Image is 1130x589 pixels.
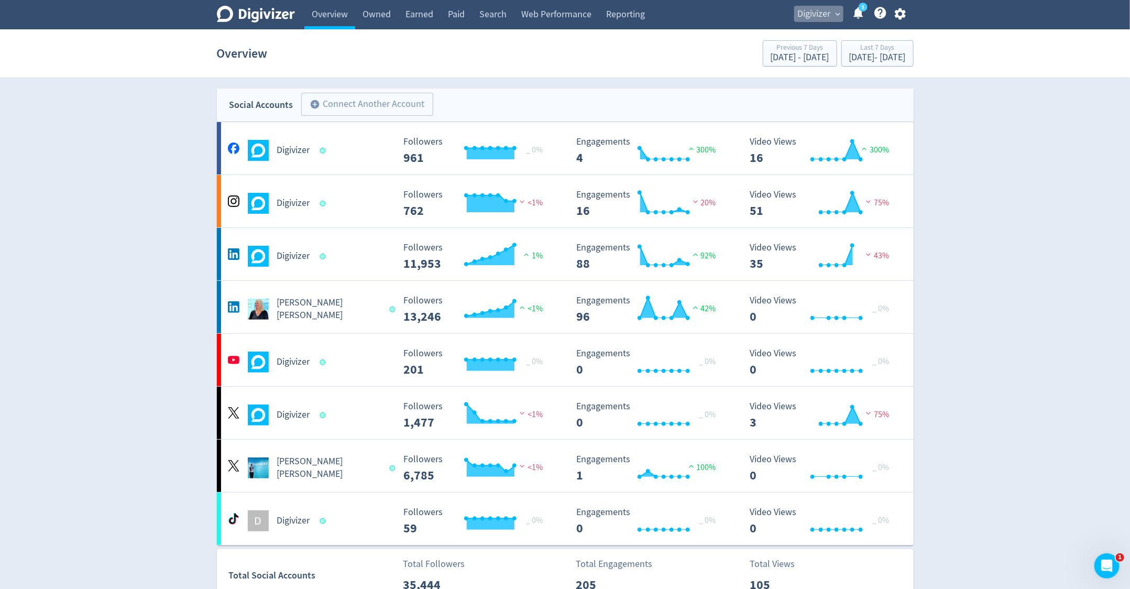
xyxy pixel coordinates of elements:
[390,307,399,312] span: Data last synced: 9 Oct 2025, 11:01am (AEDT)
[572,243,729,270] svg: Engagements 88
[248,352,269,373] img: Digivizer undefined
[277,250,310,263] h5: Digivizer
[217,281,914,333] a: Emma Lo Russo undefined[PERSON_NAME] [PERSON_NAME] Followers 13,246 Followers 13,246 <1% Engageme...
[248,457,269,478] img: Emma Lo Russo undefined
[744,454,902,482] svg: Video Views 0
[849,44,906,53] div: Last 7 Days
[320,412,328,418] span: Data last synced: 9 Oct 2025, 4:02am (AEDT)
[293,94,433,116] a: Connect Another Account
[521,250,543,261] span: 1%
[229,97,293,113] div: Social Accounts
[398,454,555,482] svg: Followers 6,785
[277,515,310,527] h5: Digivizer
[572,507,729,535] svg: Engagements 0
[310,99,321,110] span: add_circle
[248,246,269,267] img: Digivizer undefined
[690,250,716,261] span: 92%
[861,4,864,11] text: 5
[320,254,328,259] span: Data last synced: 9 Oct 2025, 12:02am (AEDT)
[771,53,829,62] div: [DATE] - [DATE]
[744,296,902,323] svg: Video Views 0
[572,348,729,376] svg: Engagements 0
[517,462,543,473] span: <1%
[217,493,914,545] a: DDigivizer Followers 59 Followers 59 _ 0% Engagements 0 Engagements 0 _ 0% Video Views 0 Video Vi...
[872,303,889,314] span: _ 0%
[403,557,465,571] p: Total Followers
[517,303,543,314] span: <1%
[517,198,528,205] img: negative-performance.svg
[859,3,868,12] a: 5
[277,144,310,157] h5: Digivizer
[398,137,555,165] svg: Followers 961
[699,515,716,526] span: _ 0%
[771,44,829,53] div: Previous 7 Days
[872,462,889,473] span: _ 0%
[248,193,269,214] img: Digivizer undefined
[690,198,701,205] img: negative-performance.svg
[690,303,701,311] img: positive-performance.svg
[750,557,810,571] p: Total Views
[320,359,328,365] span: Data last synced: 9 Oct 2025, 1:01pm (AEDT)
[301,93,433,116] button: Connect Another Account
[248,510,269,531] div: D
[398,190,555,217] svg: Followers 762
[320,148,328,154] span: Data last synced: 9 Oct 2025, 12:02am (AEDT)
[863,250,874,258] img: negative-performance.svg
[686,462,716,473] span: 100%
[217,37,268,70] h1: Overview
[517,198,543,208] span: <1%
[217,387,914,439] a: Digivizer undefinedDigivizer Followers 1,477 Followers 1,477 <1% Engagements 0 Engagements 0 _ 0%...
[794,6,843,23] button: Digivizer
[572,190,729,217] svg: Engagements 16
[863,198,874,205] img: negative-performance.svg
[398,296,555,323] svg: Followers 13,246
[398,243,555,270] svg: Followers 11,953
[833,9,843,19] span: expand_more
[576,557,652,571] p: Total Engagements
[521,250,532,258] img: positive-performance.svg
[248,299,269,320] img: Emma Lo Russo undefined
[744,401,902,429] svg: Video Views 3
[398,401,555,429] svg: Followers 1,477
[517,303,528,311] img: positive-performance.svg
[849,53,906,62] div: [DATE] - [DATE]
[572,137,729,165] svg: Engagements 4
[686,462,697,470] img: positive-performance.svg
[690,198,716,208] span: 20%
[872,356,889,367] span: _ 0%
[398,507,555,535] svg: Followers 59
[572,296,729,323] svg: Engagements 96
[744,507,902,535] svg: Video Views 0
[248,405,269,426] img: Digivizer undefined
[841,40,914,67] button: Last 7 Days[DATE]- [DATE]
[398,348,555,376] svg: Followers 201
[863,198,889,208] span: 75%
[526,356,543,367] span: _ 0%
[863,409,889,420] span: 75%
[526,515,543,526] span: _ 0%
[763,40,837,67] button: Previous 7 Days[DATE] - [DATE]
[863,409,874,417] img: negative-performance.svg
[320,201,328,206] span: Data last synced: 9 Oct 2025, 12:02am (AEDT)
[277,197,310,210] h5: Digivizer
[526,145,543,155] span: _ 0%
[690,303,716,314] span: 42%
[517,462,528,470] img: negative-performance.svg
[217,440,914,492] a: Emma Lo Russo undefined[PERSON_NAME] [PERSON_NAME] Followers 6,785 Followers 6,785 <1% Engagement...
[744,348,902,376] svg: Video Views 0
[320,518,328,524] span: Data last synced: 8 Oct 2025, 11:02pm (AEDT)
[277,356,310,368] h5: Digivizer
[859,145,889,155] span: 300%
[686,145,716,155] span: 300%
[744,190,902,217] svg: Video Views 51
[277,409,310,421] h5: Digivizer
[690,250,701,258] img: positive-performance.svg
[217,122,914,174] a: Digivizer undefinedDigivizer Followers 961 Followers 961 _ 0% Engagements 4 Engagements 4 300% Vi...
[686,145,697,152] img: positive-performance.svg
[277,297,380,322] h5: [PERSON_NAME] [PERSON_NAME]
[217,334,914,386] a: Digivizer undefinedDigivizer Followers 201 Followers 201 _ 0% Engagements 0 Engagements 0 _ 0% Vi...
[517,409,543,420] span: <1%
[699,356,716,367] span: _ 0%
[277,455,380,481] h5: [PERSON_NAME] [PERSON_NAME]
[517,409,528,417] img: negative-performance.svg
